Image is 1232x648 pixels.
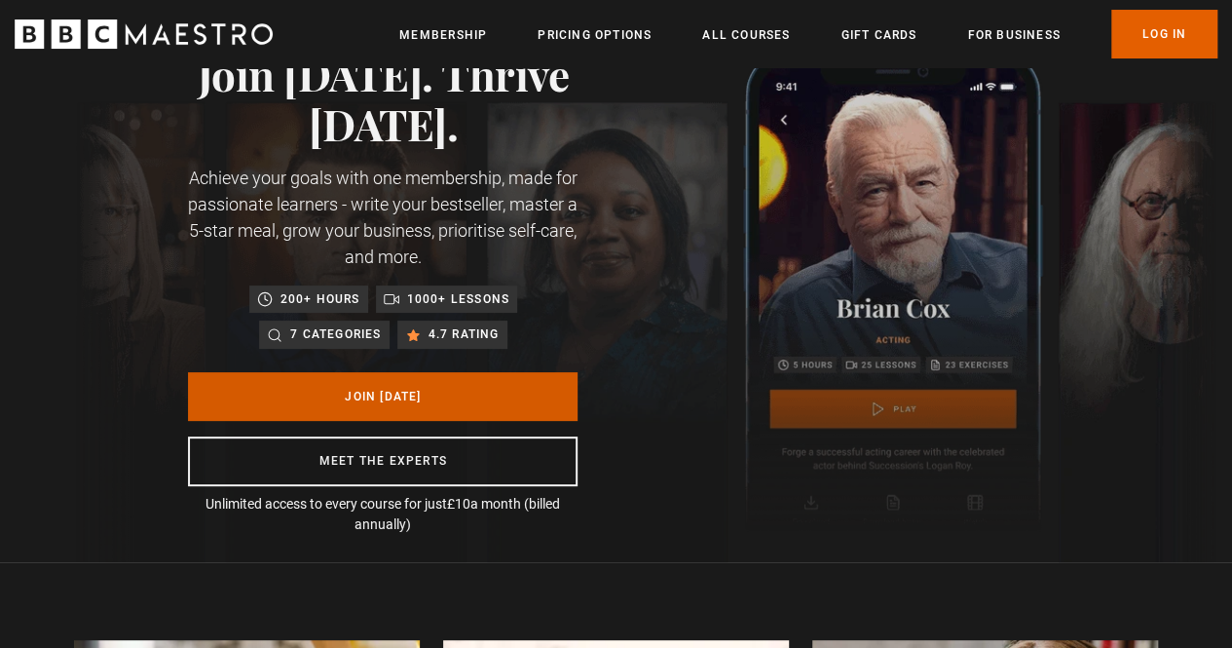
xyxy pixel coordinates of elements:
[188,372,578,421] a: Join [DATE]
[188,437,578,486] a: Meet the experts
[15,19,273,49] svg: BBC Maestro
[538,25,652,45] a: Pricing Options
[280,289,360,309] p: 200+ hours
[447,496,470,512] span: £10
[399,10,1217,58] nav: Primary
[840,25,916,45] a: Gift Cards
[702,25,790,45] a: All Courses
[188,49,578,149] h1: Join [DATE]. Thrive [DATE].
[429,324,500,344] p: 4.7 rating
[188,165,578,270] p: Achieve your goals with one membership, made for passionate learners - write your bestseller, mas...
[290,324,381,344] p: 7 categories
[399,25,487,45] a: Membership
[1111,10,1217,58] a: Log In
[967,25,1060,45] a: For business
[407,289,510,309] p: 1000+ lessons
[188,494,578,535] p: Unlimited access to every course for just a month (billed annually)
